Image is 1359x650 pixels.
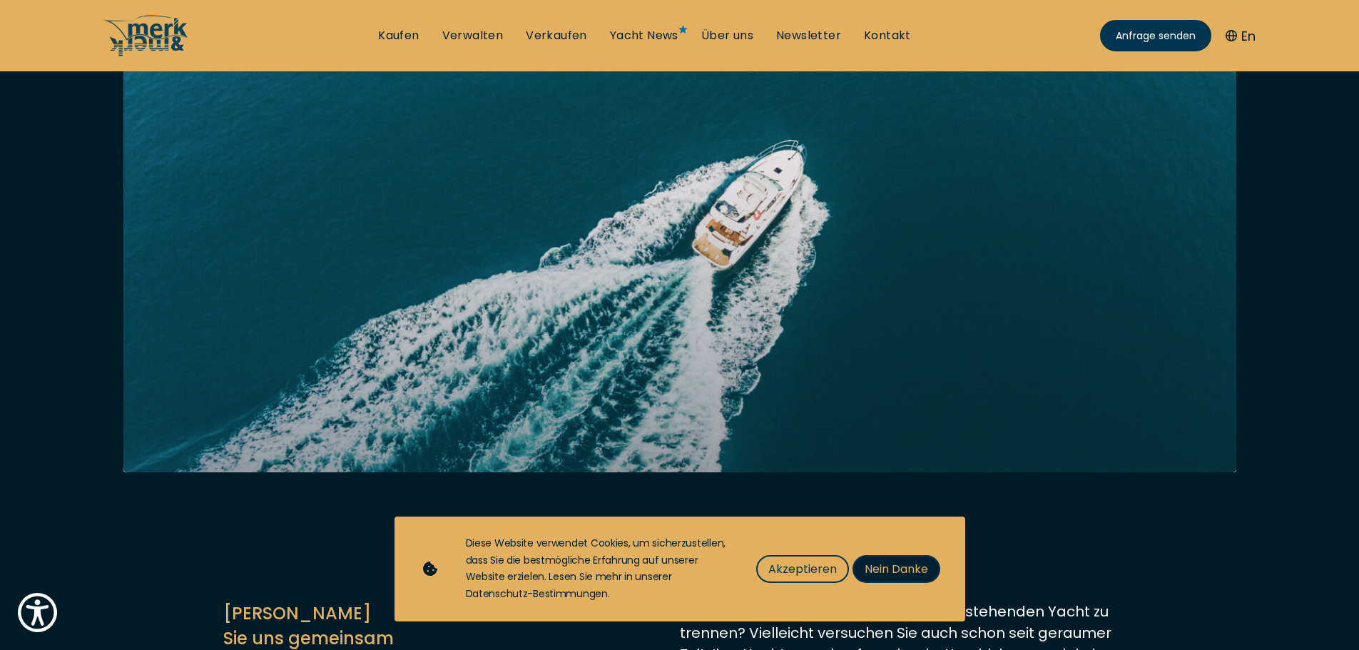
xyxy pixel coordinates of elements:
[14,589,61,636] button: Show Accessibility Preferences
[701,28,753,44] a: Über uns
[123,55,1236,472] img: Merk&Merk
[526,28,587,44] a: Verkaufen
[1116,29,1196,44] span: Anfrage senden
[768,560,837,578] span: Akzeptieren
[776,28,841,44] a: Newsletter
[852,555,940,583] button: Nein Danke
[756,555,849,583] button: Akzeptieren
[1100,20,1211,51] a: Anfrage senden
[1226,26,1256,46] button: En
[442,28,504,44] a: Verwalten
[864,28,911,44] a: Kontakt
[610,28,678,44] a: Yacht News
[466,586,608,601] a: Datenschutz-Bestimmungen
[378,28,419,44] a: Kaufen
[865,560,928,578] span: Nein Danke
[466,535,728,603] div: Diese Website verwendet Cookies, um sicherzustellen, dass Sie die bestmögliche Erfahrung auf unse...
